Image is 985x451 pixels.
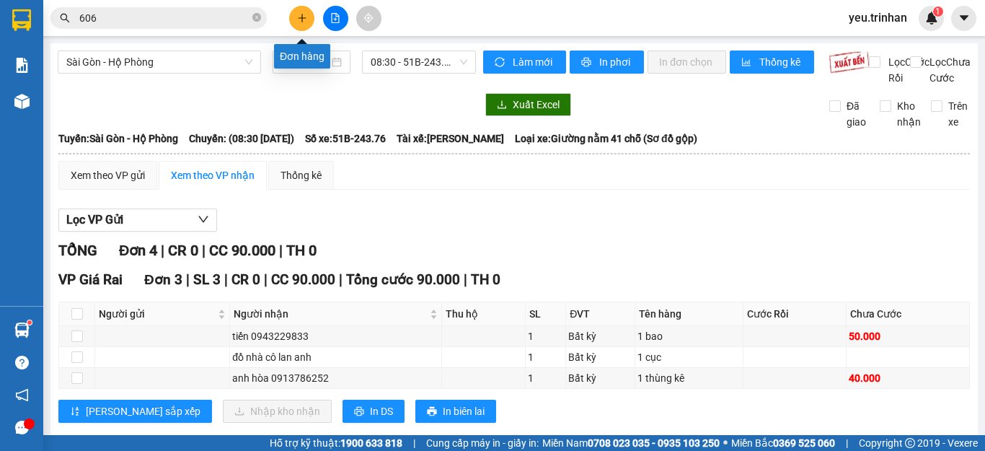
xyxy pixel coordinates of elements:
[15,388,29,402] span: notification
[99,306,215,322] span: Người gửi
[443,403,485,419] span: In biên lai
[346,271,460,288] span: Tổng cước 90.000
[427,406,437,418] span: printer
[119,242,157,259] span: Đơn 4
[281,167,322,183] div: Thống kê
[340,437,402,449] strong: 1900 633 818
[568,349,632,365] div: Bất kỳ
[252,12,261,25] span: close-circle
[905,438,915,448] span: copyright
[86,403,200,419] span: [PERSON_NAME] sắp xếp
[485,93,571,116] button: downloadXuất Excel
[186,271,190,288] span: |
[951,6,976,31] button: caret-down
[528,328,563,344] div: 1
[14,94,30,109] img: warehouse-icon
[841,98,872,130] span: Đã giao
[528,370,563,386] div: 1
[305,131,386,146] span: Số xe: 51B-243.76
[330,13,340,23] span: file-add
[743,302,847,326] th: Cước Rồi
[526,302,566,326] th: SL
[223,400,332,423] button: downloadNhập kho nhận
[528,349,563,365] div: 1
[413,435,415,451] span: |
[883,54,932,86] span: Lọc Cước Rồi
[442,302,526,326] th: Thu hộ
[232,370,438,386] div: anh hòa 0913786252
[924,54,973,86] span: Lọc Chưa Cước
[279,242,283,259] span: |
[252,13,261,22] span: close-circle
[637,328,741,344] div: 1 bao
[891,98,927,130] span: Kho nhận
[58,133,178,144] b: Tuyến: Sài Gòn - Hộ Phòng
[849,370,967,386] div: 40.000
[847,302,970,326] th: Chưa Cước
[189,131,294,146] span: Chuyến: (08:30 [DATE])
[568,328,632,344] div: Bất kỳ
[12,9,31,31] img: logo-vxr
[471,271,500,288] span: TH 0
[27,320,32,325] sup: 1
[371,51,467,73] span: 08:30 - 51B-243.76
[198,214,209,225] span: down
[741,57,754,69] span: bar-chart
[837,9,919,27] span: yeu.trinhan
[588,437,720,449] strong: 0708 023 035 - 0935 103 250
[730,51,814,74] button: bar-chartThống kê
[289,6,314,31] button: plus
[71,167,145,183] div: Xem theo VP gửi
[14,323,30,338] img: warehouse-icon
[581,57,593,69] span: printer
[846,435,848,451] span: |
[70,406,80,418] span: sort-ascending
[935,6,940,17] span: 1
[849,328,967,344] div: 50.000
[60,13,70,23] span: search
[648,51,726,74] button: In đơn chọn
[58,271,123,288] span: VP Giá Rai
[58,209,217,232] button: Lọc VP Gửi
[483,51,566,74] button: syncLàm mới
[958,12,971,25] span: caret-down
[231,271,260,288] span: CR 0
[356,6,381,31] button: aim
[370,403,393,419] span: In DS
[271,271,335,288] span: CC 90.000
[58,400,212,423] button: sort-ascending[PERSON_NAME] sắp xếp
[942,98,973,130] span: Trên xe
[599,54,632,70] span: In phơi
[202,242,206,259] span: |
[270,435,402,451] span: Hỗ trợ kỹ thuật:
[286,242,317,259] span: TH 0
[925,12,938,25] img: icon-new-feature
[759,54,803,70] span: Thống kê
[415,400,496,423] button: printerIn biên lai
[635,302,743,326] th: Tên hàng
[274,44,330,69] div: Đơn hàng
[723,440,728,446] span: ⚪️
[513,54,555,70] span: Làm mới
[495,57,507,69] span: sync
[343,400,405,423] button: printerIn DS
[232,328,438,344] div: tiến 0943229833
[66,211,123,229] span: Lọc VP Gửi
[193,271,221,288] span: SL 3
[161,242,164,259] span: |
[15,421,29,434] span: message
[637,370,741,386] div: 1 thùng kê
[144,271,182,288] span: Đơn 3
[209,242,275,259] span: CC 90.000
[14,58,30,73] img: solution-icon
[515,131,697,146] span: Loại xe: Giường nằm 41 chỗ (Sơ đồ gộp)
[168,242,198,259] span: CR 0
[397,131,504,146] span: Tài xế: [PERSON_NAME]
[773,437,835,449] strong: 0369 525 060
[568,370,632,386] div: Bất kỳ
[933,6,943,17] sup: 1
[464,271,467,288] span: |
[637,349,741,365] div: 1 cục
[171,167,255,183] div: Xem theo VP nhận
[232,349,438,365] div: đồ nhà cô lan anh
